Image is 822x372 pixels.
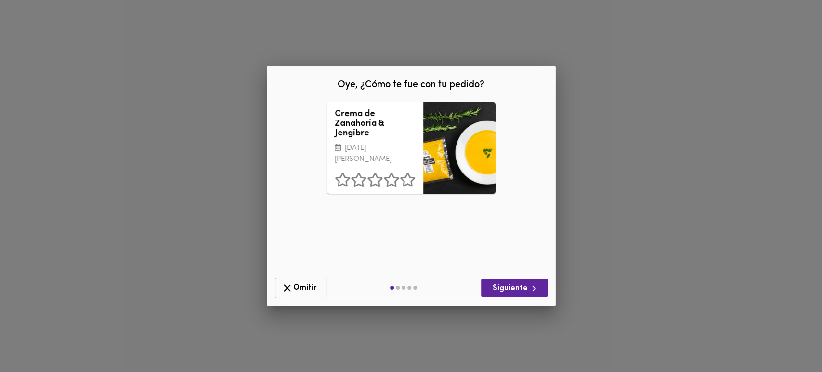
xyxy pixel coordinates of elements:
button: Omitir [275,278,326,298]
p: [DATE][PERSON_NAME] [335,143,416,165]
span: Omitir [281,282,320,294]
div: Crema de Zanahoria & Jengibre [423,102,496,194]
h3: Crema de Zanahoria & Jengibre [335,110,416,138]
span: Siguiente [489,282,540,294]
iframe: Messagebird Livechat Widget [766,316,812,362]
button: Siguiente [481,279,548,297]
span: Oye, ¿Cómo te fue con tu pedido? [338,80,484,90]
